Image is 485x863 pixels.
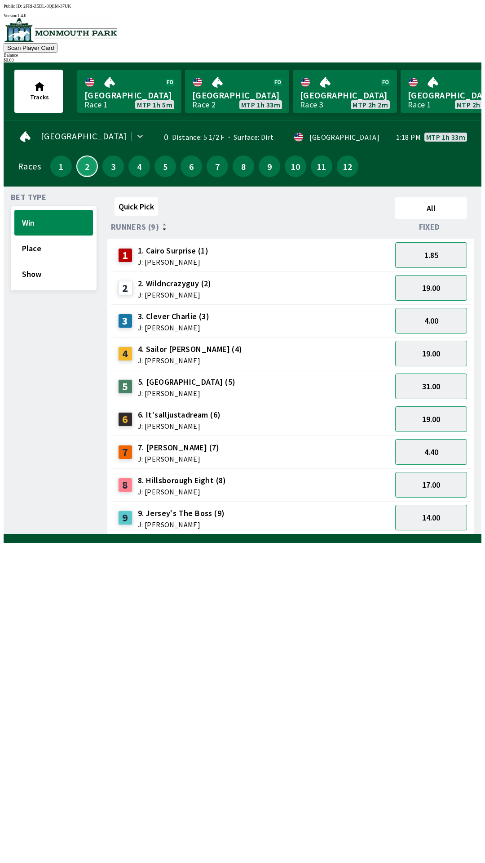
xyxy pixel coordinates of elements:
span: 4. Sailor [PERSON_NAME] (4) [138,343,242,355]
span: MTP 2h 2m [353,101,388,108]
span: 14.00 [422,512,440,523]
div: 4 [118,347,132,361]
span: 6 [183,163,200,169]
button: 1 [50,156,72,177]
span: J: [PERSON_NAME] [138,324,209,331]
div: Version 1.4.0 [4,13,481,18]
button: Quick Pick [115,197,158,216]
span: 19.00 [422,348,440,359]
span: 31.00 [422,381,440,391]
span: [GEOGRAPHIC_DATA] [300,89,390,101]
span: [GEOGRAPHIC_DATA] [84,89,174,101]
div: 3 [118,314,132,328]
button: 12 [337,156,358,177]
span: Surface: Dirt [225,133,274,142]
span: Show [22,269,85,279]
span: 1:18 PM [396,133,421,141]
span: Quick Pick [119,201,154,212]
span: 8 [235,163,252,169]
img: venue logo [4,18,117,42]
button: 2 [76,156,98,177]
button: 4.00 [395,308,467,334]
button: 11 [311,156,332,177]
div: Balance [4,53,481,58]
span: 9. Jersey's The Boss (9) [138,507,225,519]
div: 8 [118,478,132,492]
span: J: [PERSON_NAME] [138,258,208,266]
button: Scan Player Card [4,43,57,53]
button: 31.00 [395,374,467,399]
span: J: [PERSON_NAME] [138,423,221,430]
span: 3 [105,163,122,169]
div: 6 [118,412,132,427]
div: Runners (9) [111,222,392,231]
button: 4 [128,156,150,177]
button: 7 [207,156,228,177]
span: 2FRI-Z5DL-3QEM-37UK [23,4,71,9]
button: 6 [181,156,202,177]
button: Place [14,236,93,261]
div: 0 [156,133,168,141]
span: J: [PERSON_NAME] [138,291,212,298]
button: 10 [285,156,306,177]
a: [GEOGRAPHIC_DATA]Race 1MTP 1h 5m [77,70,181,113]
div: Race 1 [408,101,431,108]
div: Race 1 [84,101,108,108]
div: Race 3 [300,101,323,108]
div: 9 [118,511,132,525]
span: Runners (9) [111,223,159,231]
div: Public ID: [4,4,481,9]
span: 7. [PERSON_NAME] (7) [138,442,220,454]
span: 7 [209,163,226,169]
div: 2 [118,281,132,295]
span: Distance: 5 1/2 F [172,133,225,142]
button: All [395,197,467,219]
span: 9 [261,163,278,169]
button: 9 [259,156,280,177]
span: 5 [157,163,174,169]
span: 12 [339,163,356,169]
span: J: [PERSON_NAME] [138,488,226,495]
span: 17.00 [422,480,440,490]
span: 3. Clever Charlie (3) [138,311,209,322]
div: 5 [118,379,132,394]
span: 2. Wildncrazyguy (2) [138,278,212,289]
button: Win [14,210,93,236]
span: All [399,203,463,214]
button: 8 [233,156,254,177]
span: MTP 1h 33m [426,133,465,141]
button: 17.00 [395,472,467,498]
button: 5 [154,156,176,177]
span: Fixed [419,223,440,231]
span: MTP 1h 5m [137,101,172,108]
span: Tracks [30,93,49,101]
button: Show [14,261,93,287]
span: 4 [131,163,148,169]
button: 19.00 [395,406,467,432]
span: 4.40 [424,447,438,457]
span: Bet Type [11,194,46,201]
span: 19.00 [422,283,440,293]
a: [GEOGRAPHIC_DATA]Race 3MTP 2h 2m [293,70,397,113]
span: Win [22,218,85,228]
button: 4.40 [395,439,467,465]
span: 6. It'salljustadream (6) [138,409,221,421]
span: 19.00 [422,414,440,424]
div: Races [18,163,41,170]
span: J: [PERSON_NAME] [138,521,225,528]
span: 1.85 [424,250,438,260]
span: 4.00 [424,316,438,326]
span: J: [PERSON_NAME] [138,357,242,364]
button: 1.85 [395,242,467,268]
span: 11 [313,163,330,169]
span: 5. [GEOGRAPHIC_DATA] (5) [138,376,236,388]
span: J: [PERSON_NAME] [138,390,236,397]
div: Race 2 [192,101,216,108]
span: 10 [287,163,304,169]
span: 8. Hillsborough Eight (8) [138,475,226,486]
div: [GEOGRAPHIC_DATA] [309,133,379,141]
span: Place [22,243,85,254]
span: 1. Cairo Surprise (1) [138,245,208,257]
div: $ 0.00 [4,58,481,62]
button: 19.00 [395,275,467,301]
